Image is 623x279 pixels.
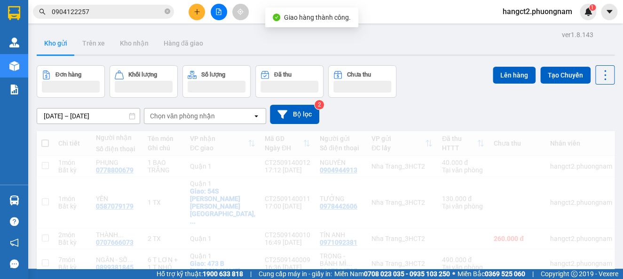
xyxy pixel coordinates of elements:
[10,217,19,226] span: question-circle
[485,270,525,278] strong: 0369 525 060
[165,8,170,14] span: close-circle
[182,65,251,98] button: Số lượng
[364,270,450,278] strong: 0708 023 035 - 0935 103 250
[37,32,75,54] button: Kho gửi
[189,4,205,20] button: plus
[10,259,19,268] span: message
[237,8,244,15] span: aim
[128,71,157,78] div: Khối lượng
[201,71,225,78] div: Số lượng
[79,45,129,56] li: (c) 2017
[589,4,596,11] sup: 1
[157,269,243,279] span: Hỗ trợ kỹ thuật:
[215,8,222,15] span: file-add
[58,14,93,58] b: Gửi khách hàng
[9,38,19,47] img: warehouse-icon
[540,67,591,84] button: Tạo Chuyến
[150,111,215,121] div: Chọn văn phòng nhận
[273,14,280,21] span: check-circle
[347,71,371,78] div: Chưa thu
[591,4,594,11] span: 1
[605,8,614,16] span: caret-down
[79,36,129,43] b: [DOMAIN_NAME]
[328,65,396,98] button: Chưa thu
[284,14,351,21] span: Giao hàng thành công.
[52,7,163,17] input: Tìm tên, số ĐT hoặc mã đơn
[110,65,178,98] button: Khối lượng
[274,71,292,78] div: Đã thu
[255,65,323,98] button: Đã thu
[452,272,455,276] span: ⚪️
[270,105,319,124] button: Bộ lọc
[457,269,525,279] span: Miền Bắc
[8,6,20,20] img: logo-vxr
[203,270,243,278] strong: 1900 633 818
[39,8,46,15] span: search
[232,4,249,20] button: aim
[334,269,450,279] span: Miền Nam
[562,30,593,40] div: ver 1.8.143
[9,61,19,71] img: warehouse-icon
[55,71,81,78] div: Đơn hàng
[493,67,536,84] button: Lên hàng
[601,4,617,20] button: caret-down
[252,112,260,120] svg: open
[9,85,19,94] img: solution-icon
[37,65,105,98] button: Đơn hàng
[584,8,592,16] img: icon-new-feature
[165,8,170,16] span: close-circle
[12,61,52,121] b: Phương Nam Express
[211,4,227,20] button: file-add
[156,32,211,54] button: Hàng đã giao
[315,100,324,109] sup: 2
[9,195,19,205] img: warehouse-icon
[112,32,156,54] button: Kho nhận
[10,238,19,247] span: notification
[37,108,140,124] input: Select a date range.
[75,32,112,54] button: Trên xe
[250,269,252,279] span: |
[102,12,125,34] img: logo.jpg
[259,269,332,279] span: Cung cấp máy in - giấy in:
[194,8,200,15] span: plus
[532,269,534,279] span: |
[495,6,580,17] span: hangct2.phuongnam
[571,271,577,277] span: copyright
